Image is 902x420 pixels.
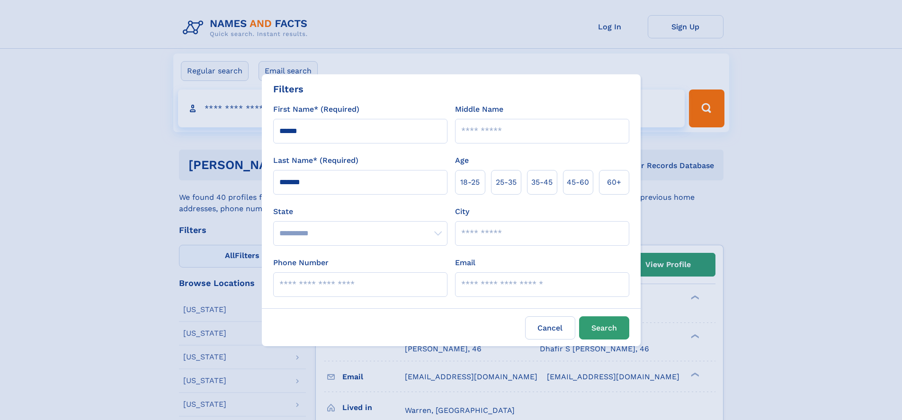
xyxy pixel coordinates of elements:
div: Filters [273,82,304,96]
span: 45‑60 [567,177,589,188]
label: Age [455,155,469,166]
label: Phone Number [273,257,329,268]
span: 35‑45 [531,177,553,188]
label: Cancel [525,316,575,340]
button: Search [579,316,629,340]
span: 18‑25 [460,177,480,188]
label: City [455,206,469,217]
label: First Name* (Required) [273,104,359,115]
label: Last Name* (Required) [273,155,358,166]
span: 60+ [607,177,621,188]
label: State [273,206,447,217]
span: 25‑35 [496,177,517,188]
label: Email [455,257,475,268]
label: Middle Name [455,104,503,115]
